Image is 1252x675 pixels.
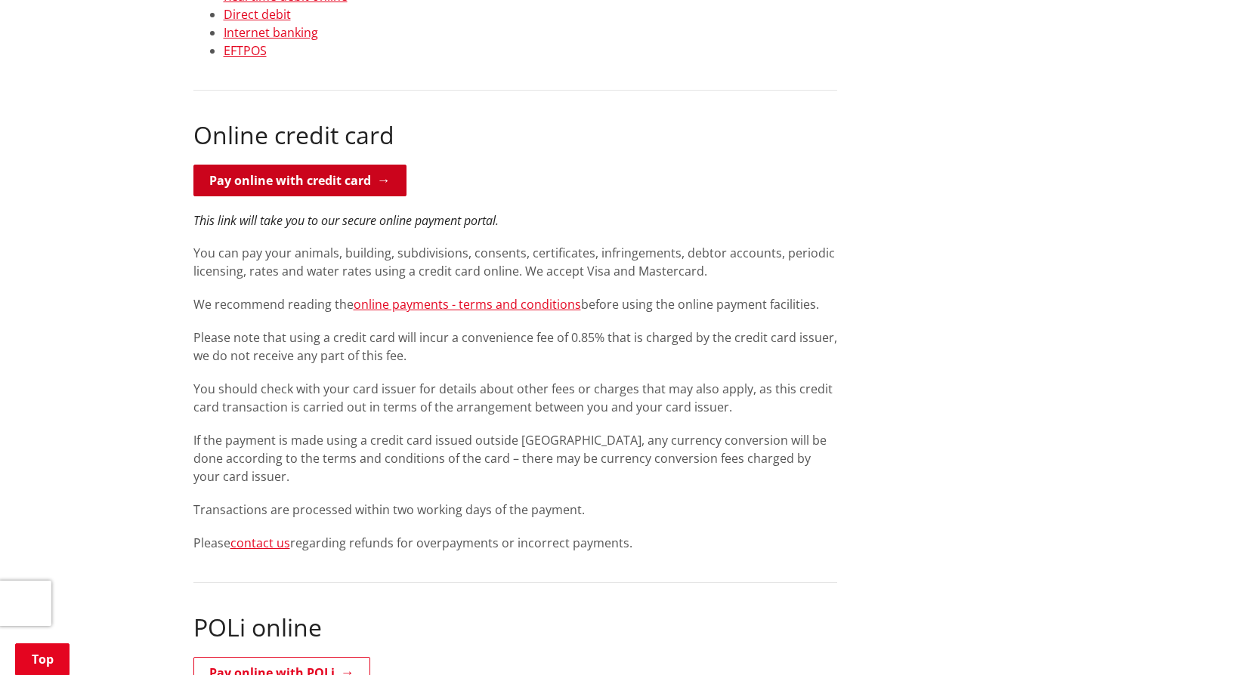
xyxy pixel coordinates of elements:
p: We recommend reading the before using the online payment facilities. [193,295,837,313]
a: contact us [230,535,290,551]
a: Internet banking [224,24,318,41]
a: Direct debit [224,6,291,23]
h2: Online credit card [193,121,837,149]
p: Transactions are processed within two working days of the payment. [193,501,837,519]
p: Please note that using a credit card will incur a convenience fee of 0.85% that is charged by the... [193,328,837,365]
a: online payments - terms and conditions [354,296,581,313]
p: If the payment is made using a credit card issued outside [GEOGRAPHIC_DATA], any currency convers... [193,431,837,485]
a: Pay online with credit card [193,165,407,196]
p: You can pay your animals, building, subdivisions, consents, certificates, infringements, debtor a... [193,244,837,280]
em: This link will take you to our secure online payment portal. [193,212,499,229]
h2: POLi online [193,613,837,642]
p: Please regarding refunds for overpayments or incorrect payments. [193,534,837,552]
a: Top [15,643,70,675]
a: EFTPOS [224,42,267,59]
iframe: Messenger Launcher [1182,612,1237,666]
p: You should check with your card issuer for details about other fees or charges that may also appl... [193,380,837,416]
